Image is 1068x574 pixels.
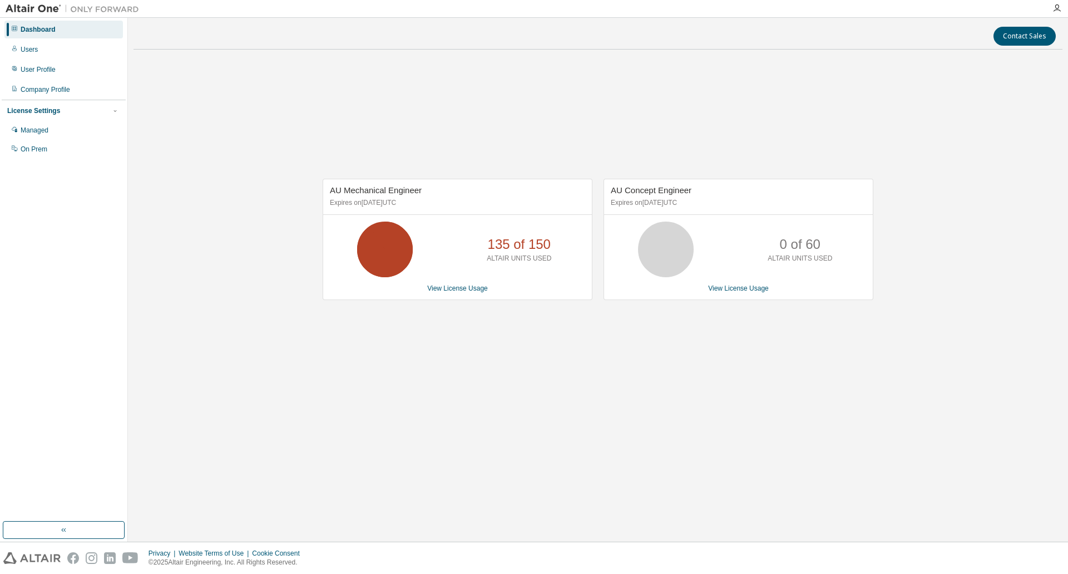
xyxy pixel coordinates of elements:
img: Altair One [6,3,145,14]
p: Expires on [DATE] UTC [611,198,863,208]
div: Managed [21,126,48,135]
div: Website Terms of Use [179,549,252,558]
img: instagram.svg [86,552,97,564]
span: AU Concept Engineer [611,185,691,195]
p: ALTAIR UNITS USED [768,254,832,263]
div: Privacy [149,549,179,558]
p: 0 of 60 [780,235,820,254]
img: facebook.svg [67,552,79,564]
img: youtube.svg [122,552,139,564]
img: linkedin.svg [104,552,116,564]
p: Expires on [DATE] UTC [330,198,582,208]
p: © 2025 Altair Engineering, Inc. All Rights Reserved. [149,558,306,567]
div: On Prem [21,145,47,154]
div: License Settings [7,106,60,115]
div: Cookie Consent [252,549,306,558]
div: Users [21,45,38,54]
a: View License Usage [427,284,488,292]
button: Contact Sales [993,27,1056,46]
img: altair_logo.svg [3,552,61,564]
div: User Profile [21,65,56,74]
span: AU Mechanical Engineer [330,185,422,195]
p: ALTAIR UNITS USED [487,254,551,263]
div: Dashboard [21,25,56,34]
p: 135 of 150 [488,235,551,254]
a: View License Usage [708,284,769,292]
div: Company Profile [21,85,70,94]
